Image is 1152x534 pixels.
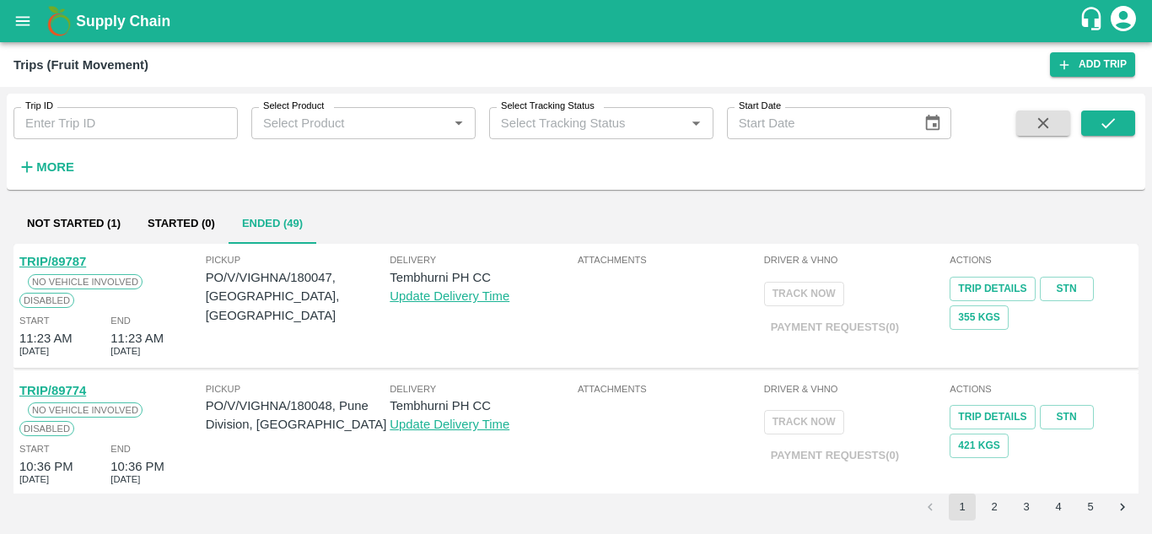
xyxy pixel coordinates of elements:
[19,343,49,359] span: [DATE]
[13,203,134,244] button: Not Started (1)
[764,252,947,267] span: Driver & VHNo
[13,54,148,76] div: Trips (Fruit Movement)
[110,313,131,328] span: End
[19,421,74,436] span: Disabled
[494,112,659,134] input: Select Tracking Status
[390,252,574,267] span: Delivery
[1079,6,1108,36] div: customer-support
[950,381,1133,396] span: Actions
[36,160,74,174] strong: More
[3,2,42,40] button: open drawer
[76,9,1079,33] a: Supply Chain
[206,268,390,325] p: PO/V/VIGHNA/180047, [GEOGRAPHIC_DATA], [GEOGRAPHIC_DATA]
[390,418,509,431] a: Update Delivery Time
[110,472,140,487] span: [DATE]
[390,396,574,415] p: Tembhurni PH CC
[1077,494,1104,521] button: Go to page 5
[19,329,73,348] div: 11:23 AM
[19,441,49,456] span: Start
[19,313,49,328] span: Start
[1045,494,1072,521] button: Go to page 4
[1050,52,1135,77] a: Add Trip
[110,441,131,456] span: End
[263,100,324,113] label: Select Product
[19,384,86,397] a: TRIP/89774
[13,153,78,181] button: More
[950,405,1035,429] a: Trip Details
[1040,405,1094,429] a: STN
[1040,277,1094,301] a: STN
[28,402,143,418] span: No Vehicle Involved
[76,13,170,30] b: Supply Chain
[206,381,390,396] span: Pickup
[950,305,1009,330] button: 355 Kgs
[19,472,49,487] span: [DATE]
[448,112,470,134] button: Open
[685,112,707,134] button: Open
[501,100,595,113] label: Select Tracking Status
[25,100,53,113] label: Trip ID
[578,381,761,396] span: Attachments
[949,494,976,521] button: page 1
[950,434,1009,458] button: 421 Kgs
[981,494,1008,521] button: Go to page 2
[914,494,1139,521] nav: pagination navigation
[13,107,238,139] input: Enter Trip ID
[1108,3,1139,39] div: account of current user
[206,252,390,267] span: Pickup
[110,457,164,476] div: 10:36 PM
[739,100,781,113] label: Start Date
[256,112,443,134] input: Select Product
[110,329,164,348] div: 11:23 AM
[390,268,574,287] p: Tembhurni PH CC
[19,293,74,308] span: Disabled
[578,252,761,267] span: Attachments
[19,457,73,476] div: 10:36 PM
[110,343,140,359] span: [DATE]
[1013,494,1040,521] button: Go to page 3
[727,107,911,139] input: Start Date
[764,381,947,396] span: Driver & VHNo
[42,4,76,38] img: logo
[950,252,1133,267] span: Actions
[229,203,316,244] button: Ended (49)
[28,274,143,289] span: No Vehicle Involved
[390,289,509,303] a: Update Delivery Time
[19,255,86,268] a: TRIP/89787
[134,203,229,244] button: Started (0)
[206,396,390,434] p: PO/V/VIGHNA/180048, Pune Division, [GEOGRAPHIC_DATA]
[390,381,574,396] span: Delivery
[1109,494,1136,521] button: Go to next page
[917,107,949,139] button: Choose date
[950,277,1035,301] a: Trip Details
